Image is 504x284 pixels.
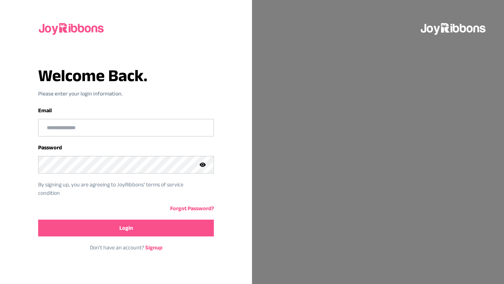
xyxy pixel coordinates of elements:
img: joyribbons [38,17,105,39]
label: Email [38,107,52,113]
span: Login [119,224,133,232]
img: joyribbons [420,17,487,39]
a: Signup [145,244,162,250]
p: Please enter your login information. [38,90,214,98]
p: By signing up, you are agreeing to JoyRibbons‘ terms of service condition [38,180,203,197]
p: Don‘t have an account? [38,243,214,252]
h3: Welcome Back. [38,67,214,84]
label: Password [38,144,62,150]
button: Login [38,220,214,236]
a: Forgot Password? [170,205,214,211]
